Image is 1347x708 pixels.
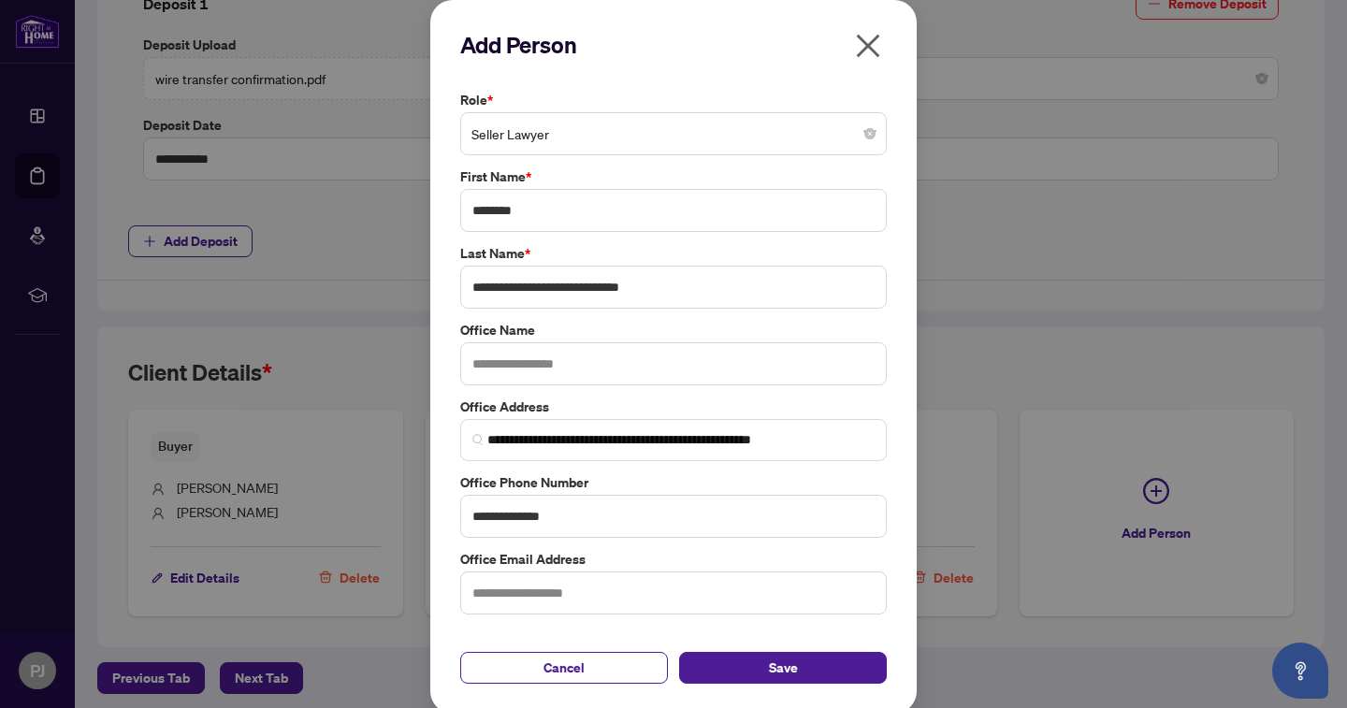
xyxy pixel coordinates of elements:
span: Save [769,653,798,683]
label: Office Phone Number [460,472,887,493]
img: search_icon [472,434,484,445]
label: Office Address [460,397,887,417]
label: Last Name [460,243,887,264]
button: Cancel [460,652,668,684]
span: close-circle [864,128,876,139]
button: Save [679,652,887,684]
h2: Add Person [460,30,887,60]
label: Office Email Address [460,549,887,570]
span: Cancel [543,653,585,683]
label: First Name [460,166,887,187]
label: Role [460,90,887,110]
span: close [853,31,883,61]
label: Office Name [460,320,887,340]
span: Seller Lawyer [471,116,876,152]
button: Open asap [1272,643,1328,699]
